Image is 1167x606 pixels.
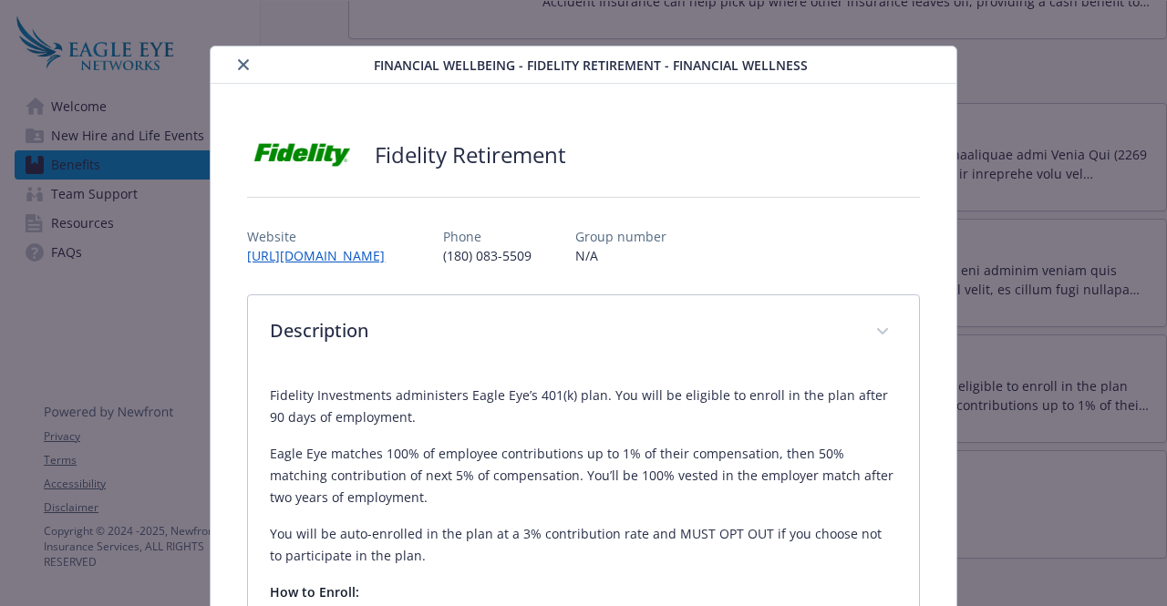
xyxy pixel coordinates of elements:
[374,56,808,75] span: Financial Wellbeing - Fidelity Retirement - Financial Wellness
[270,317,852,344] p: Description
[247,247,399,264] a: [URL][DOMAIN_NAME]
[248,295,918,370] div: Description
[270,385,896,428] p: Fidelity Investments administers Eagle Eye’s 401(k) plan. You will be eligible to enroll in the p...
[247,227,399,246] p: Website
[270,443,896,508] p: Eagle Eye matches 100% of employee contributions up to 1% of their compensation, then 50% matchin...
[247,128,356,182] img: Fidelity Investments
[575,246,666,265] p: N/A
[375,139,566,170] h2: Fidelity Retirement
[270,583,359,601] strong: How to Enroll:
[232,54,254,76] button: close
[443,246,532,265] p: (180) 083-5509
[270,523,896,567] p: You will be auto-enrolled in the plan at a 3% contribution rate and MUST OPT OUT if you choose no...
[443,227,532,246] p: Phone
[575,227,666,246] p: Group number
